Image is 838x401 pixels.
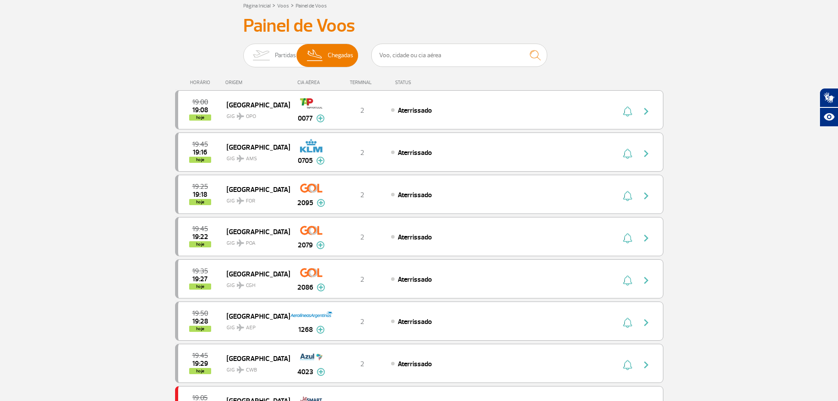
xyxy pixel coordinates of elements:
span: [GEOGRAPHIC_DATA] [227,99,283,110]
span: OPO [246,113,256,121]
img: sino-painel-voo.svg [623,275,632,286]
span: hoje [189,241,211,247]
input: Voo, cidade ou cia aérea [371,44,547,67]
span: POA [246,239,256,247]
span: GIG [227,319,283,332]
span: hoje [189,199,211,205]
span: AMS [246,155,257,163]
img: destiny_airplane.svg [237,366,244,373]
span: GIG [227,277,283,290]
a: Voos [277,3,289,9]
span: 0705 [298,155,313,166]
span: 2025-09-29 19:22:05 [192,234,208,240]
span: 2025-09-29 19:27:10 [192,276,208,282]
span: 2086 [297,282,313,293]
span: [GEOGRAPHIC_DATA] [227,353,283,364]
img: sino-painel-voo.svg [623,360,632,370]
span: [GEOGRAPHIC_DATA] [227,141,283,153]
div: HORÁRIO [178,80,226,85]
span: 2025-09-29 19:35:00 [192,268,208,274]
span: hoje [189,368,211,374]
div: TERMINAL [333,80,391,85]
img: seta-direita-painel-voo.svg [641,148,651,159]
button: Abrir recursos assistivos. [820,107,838,127]
span: Aterrissado [398,317,432,326]
img: seta-direita-painel-voo.svg [641,317,651,328]
span: 2025-09-29 19:45:00 [192,226,208,232]
span: CWB [246,366,257,374]
span: GIG [227,192,283,205]
span: 1268 [298,324,313,335]
span: 2 [360,317,364,326]
a: Painel de Voos [296,3,327,9]
span: 2025-09-29 19:08:32 [192,107,208,113]
img: sino-painel-voo.svg [623,191,632,201]
span: 2 [360,148,364,157]
span: Aterrissado [398,233,432,242]
span: 2 [360,191,364,199]
div: Plugin de acessibilidade da Hand Talk. [820,88,838,127]
span: [GEOGRAPHIC_DATA] [227,310,283,322]
img: seta-direita-painel-voo.svg [641,275,651,286]
span: hoje [189,157,211,163]
img: slider-desembarque [302,44,328,67]
span: 2 [360,275,364,284]
span: hoje [189,326,211,332]
img: mais-info-painel-voo.svg [317,368,325,376]
img: destiny_airplane.svg [237,197,244,204]
img: slider-embarque [247,44,275,67]
span: 2025-09-29 19:25:00 [192,184,208,190]
img: destiny_airplane.svg [237,239,244,246]
img: mais-info-painel-voo.svg [317,199,325,207]
img: seta-direita-painel-voo.svg [641,360,651,370]
span: [GEOGRAPHIC_DATA] [227,226,283,237]
img: destiny_airplane.svg [237,113,244,120]
span: 2025-09-29 19:16:08 [193,149,207,155]
img: destiny_airplane.svg [237,155,244,162]
span: GIG [227,361,283,374]
span: 0077 [298,113,313,124]
span: AEP [246,324,256,332]
img: mais-info-painel-voo.svg [316,157,325,165]
img: sino-painel-voo.svg [623,317,632,328]
span: 2 [360,360,364,368]
div: CIA AÉREA [289,80,333,85]
span: 2025-09-29 19:29:40 [192,361,208,367]
span: 2025-09-29 19:00:00 [192,99,208,105]
a: Página Inicial [243,3,271,9]
span: 2025-09-29 19:05:00 [192,395,208,401]
span: Aterrissado [398,360,432,368]
span: 2025-09-29 19:45:00 [192,353,208,359]
button: Abrir tradutor de língua de sinais. [820,88,838,107]
span: 2 [360,106,364,115]
span: Partidas [275,44,296,67]
span: FOR [246,197,255,205]
span: 4023 [297,367,313,377]
span: CGH [246,282,256,290]
span: GIG [227,235,283,247]
span: 2 [360,233,364,242]
div: STATUS [391,80,462,85]
span: 2095 [297,198,313,208]
span: hoje [189,114,211,121]
span: [GEOGRAPHIC_DATA] [227,268,283,280]
span: [GEOGRAPHIC_DATA] [227,184,283,195]
span: GIG [227,108,283,121]
img: seta-direita-painel-voo.svg [641,106,651,117]
img: sino-painel-voo.svg [623,148,632,159]
span: Aterrissado [398,191,432,199]
span: Aterrissado [398,275,432,284]
span: 2025-09-29 19:28:00 [192,318,208,324]
span: Aterrissado [398,106,432,115]
span: 2079 [298,240,313,250]
span: GIG [227,150,283,163]
img: sino-painel-voo.svg [623,233,632,243]
span: 2025-09-29 19:50:00 [192,310,208,316]
img: seta-direita-painel-voo.svg [641,191,651,201]
span: Aterrissado [398,148,432,157]
img: mais-info-painel-voo.svg [316,326,325,334]
img: sino-painel-voo.svg [623,106,632,117]
img: mais-info-painel-voo.svg [316,114,325,122]
img: destiny_airplane.svg [237,282,244,289]
span: Chegadas [328,44,353,67]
